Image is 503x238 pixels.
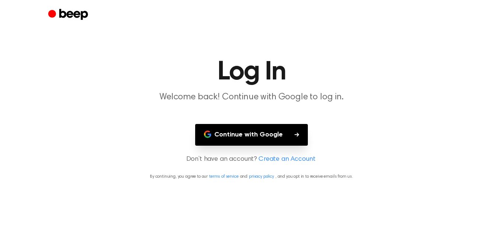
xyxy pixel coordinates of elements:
p: Don’t have an account? [9,154,494,164]
p: By continuing, you agree to our and , and you opt in to receive emails from us. [9,173,494,180]
a: Beep [48,8,90,22]
button: Continue with Google [195,124,308,146]
a: privacy policy [249,174,274,179]
h1: Log In [63,59,440,85]
a: Create an Account [258,154,315,164]
p: Welcome back! Continue with Google to log in. [110,91,393,103]
a: terms of service [209,174,238,179]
